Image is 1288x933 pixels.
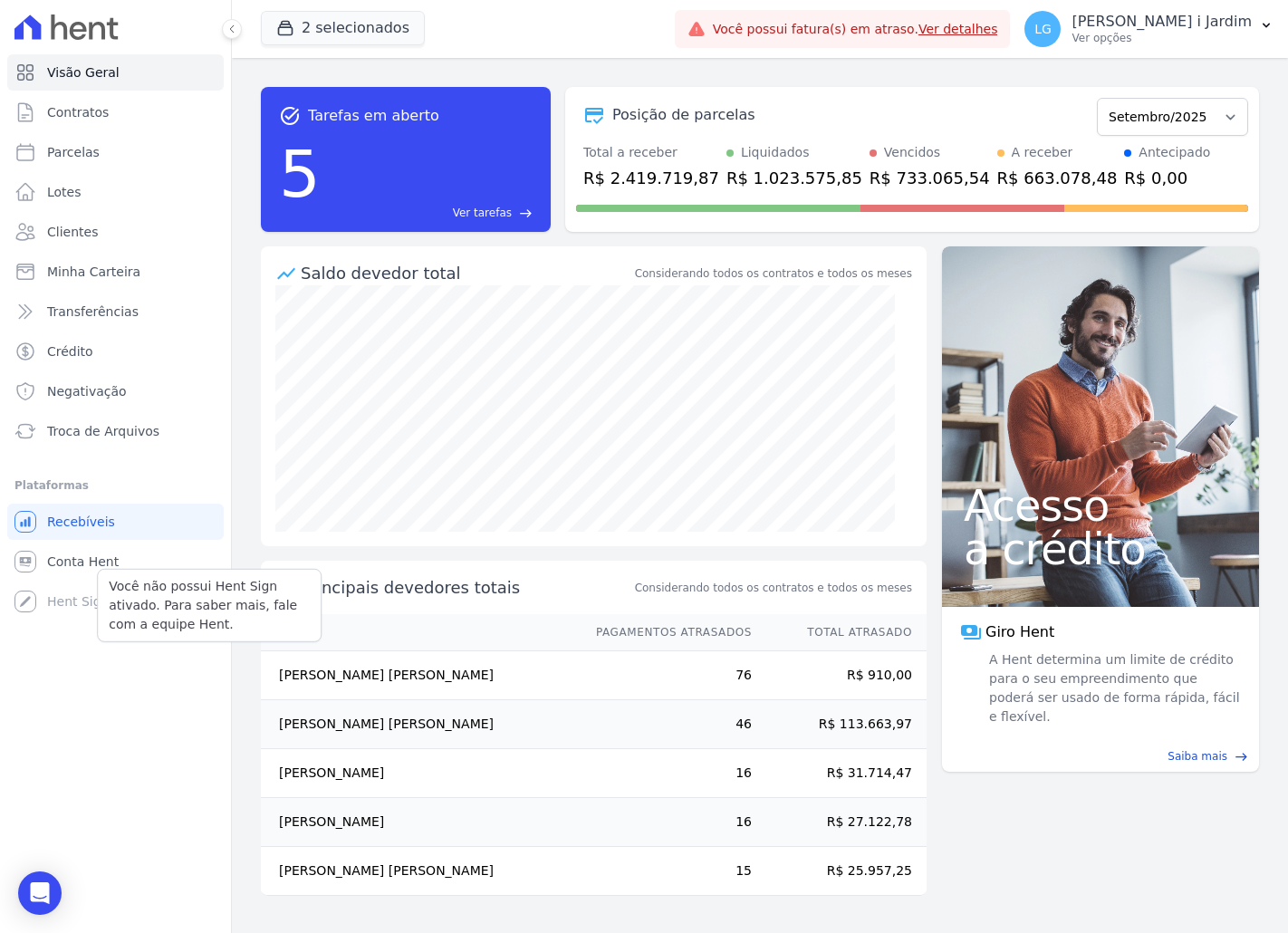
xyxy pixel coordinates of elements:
[47,223,98,241] span: Clientes
[7,214,224,250] a: Clientes
[261,847,579,896] td: [PERSON_NAME] [PERSON_NAME]
[713,20,998,39] span: Você possui fatura(s) em atraso.
[1034,23,1052,35] span: LG
[453,205,512,221] span: Ver tarefas
[47,303,139,321] span: Transferências
[7,94,224,130] a: Contratos
[7,373,224,409] a: Negativação
[301,261,631,285] div: Saldo devedor total
[741,143,810,162] div: Liquidados
[7,54,224,91] a: Visão Geral
[47,103,109,121] span: Contratos
[1072,31,1252,45] p: Ver opções
[1139,143,1210,162] div: Antecipado
[7,504,224,540] a: Recebíveis
[47,143,100,161] span: Parcelas
[14,475,216,496] div: Plataformas
[1168,748,1227,765] span: Saiba mais
[579,614,753,651] th: Pagamentos Atrasados
[7,254,224,290] a: Minha Carteira
[47,382,127,400] span: Negativação
[7,134,224,170] a: Parcelas
[579,749,753,798] td: 16
[870,166,990,190] div: R$ 733.065,54
[47,263,140,281] span: Minha Carteira
[47,342,93,361] span: Crédito
[261,651,579,700] td: [PERSON_NAME] [PERSON_NAME]
[1235,750,1248,764] span: east
[579,700,753,749] td: 46
[1124,166,1210,190] div: R$ 0,00
[308,105,439,127] span: Tarefas em aberto
[7,174,224,210] a: Lotes
[18,871,62,915] div: Open Intercom Messenger
[953,748,1248,765] a: Saiba mais east
[964,484,1237,527] span: Acesso
[1072,13,1252,31] p: [PERSON_NAME] i Jardim
[579,798,753,847] td: 16
[997,166,1118,190] div: R$ 663.078,48
[579,651,753,700] td: 76
[1010,4,1288,54] button: LG [PERSON_NAME] i Jardim Ver opções
[47,183,82,201] span: Lotes
[279,105,301,127] span: task_alt
[7,413,224,449] a: Troca de Arquivos
[7,543,224,580] a: Conta Hent
[985,621,1054,643] span: Giro Hent
[583,143,719,162] div: Total a receber
[635,580,912,596] span: Considerando todos os contratos e todos os meses
[301,575,631,600] span: Principais devedores totais
[884,143,940,162] div: Vencidos
[261,11,425,45] button: 2 selecionados
[726,166,862,190] div: R$ 1.023.575,85
[753,614,927,651] th: Total Atrasado
[47,513,115,531] span: Recebíveis
[47,422,159,440] span: Troca de Arquivos
[612,104,755,126] div: Posição de parcelas
[753,651,927,700] td: R$ 910,00
[47,553,119,571] span: Conta Hent
[261,614,579,651] th: Nome
[47,63,120,82] span: Visão Geral
[753,798,927,847] td: R$ 27.122,78
[985,650,1241,726] span: A Hent determina um limite de crédito para o seu empreendimento que poderá ser usado de forma ráp...
[7,333,224,370] a: Crédito
[109,577,310,634] p: Você não possui Hent Sign ativado. Para saber mais, fale com a equipe Hent.
[261,749,579,798] td: [PERSON_NAME]
[261,798,579,847] td: [PERSON_NAME]
[583,166,719,190] div: R$ 2.419.719,87
[579,847,753,896] td: 15
[753,700,927,749] td: R$ 113.663,97
[7,293,224,330] a: Transferências
[261,700,579,749] td: [PERSON_NAME] [PERSON_NAME]
[918,22,998,36] a: Ver detalhes
[635,265,912,282] div: Considerando todos os contratos e todos os meses
[753,847,927,896] td: R$ 25.957,25
[1012,143,1073,162] div: A receber
[964,527,1237,571] span: a crédito
[279,127,321,221] div: 5
[519,207,533,220] span: east
[328,205,533,221] a: Ver tarefas east
[753,749,927,798] td: R$ 31.714,47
